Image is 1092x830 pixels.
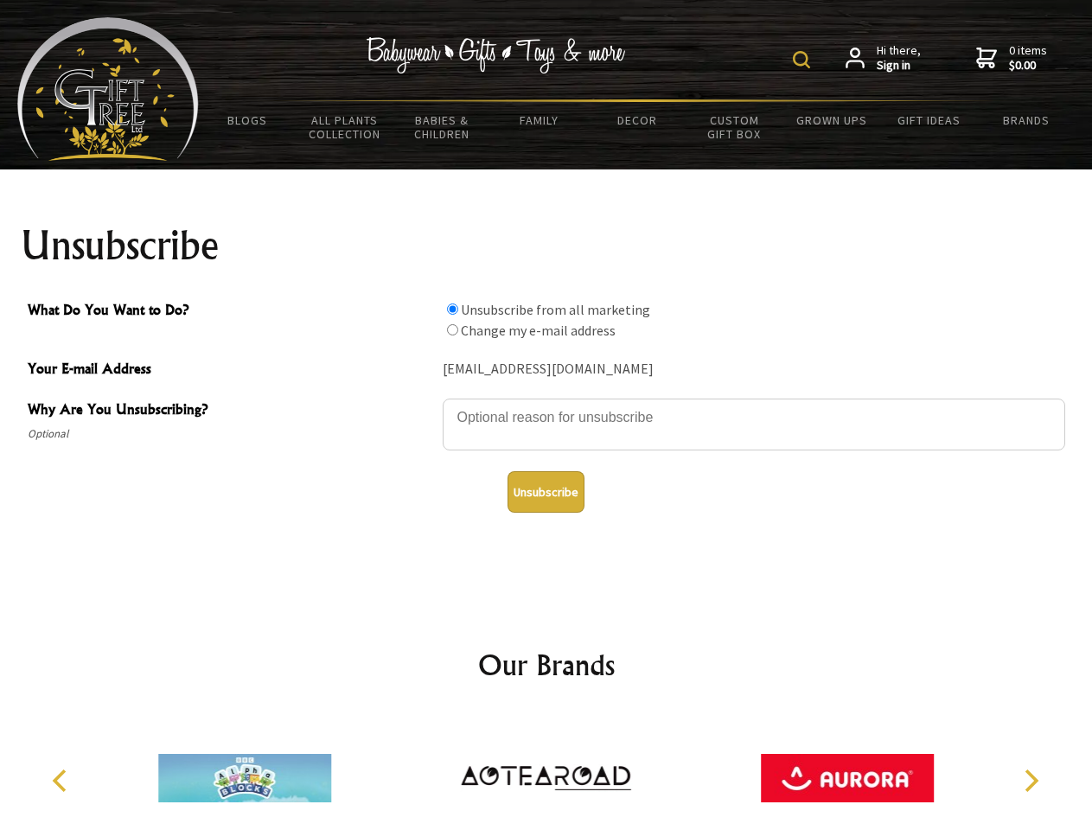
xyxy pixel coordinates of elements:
button: Next [1012,762,1050,800]
img: Babyware - Gifts - Toys and more... [17,17,199,161]
textarea: Why Are You Unsubscribing? [443,399,1065,450]
button: Unsubscribe [508,471,584,513]
span: 0 items [1009,42,1047,73]
a: Family [491,102,589,138]
a: BLOGS [199,102,297,138]
a: Decor [588,102,686,138]
a: Grown Ups [782,102,880,138]
a: 0 items$0.00 [976,43,1047,73]
span: Why Are You Unsubscribing? [28,399,434,424]
a: Babies & Children [393,102,491,152]
h1: Unsubscribe [21,225,1072,266]
input: What Do You Want to Do? [447,324,458,335]
a: All Plants Collection [297,102,394,152]
img: Babywear - Gifts - Toys & more [367,37,626,73]
button: Previous [43,762,81,800]
span: Optional [28,424,434,444]
span: What Do You Want to Do? [28,299,434,324]
img: product search [793,51,810,68]
label: Change my e-mail address [461,322,616,339]
span: Your E-mail Address [28,358,434,383]
a: Custom Gift Box [686,102,783,152]
strong: Sign in [877,58,921,73]
input: What Do You Want to Do? [447,303,458,315]
a: Brands [978,102,1076,138]
a: Gift Ideas [880,102,978,138]
a: Hi there,Sign in [846,43,921,73]
span: Hi there, [877,43,921,73]
h2: Our Brands [35,644,1058,686]
label: Unsubscribe from all marketing [461,301,650,318]
strong: $0.00 [1009,58,1047,73]
div: [EMAIL_ADDRESS][DOMAIN_NAME] [443,356,1065,383]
